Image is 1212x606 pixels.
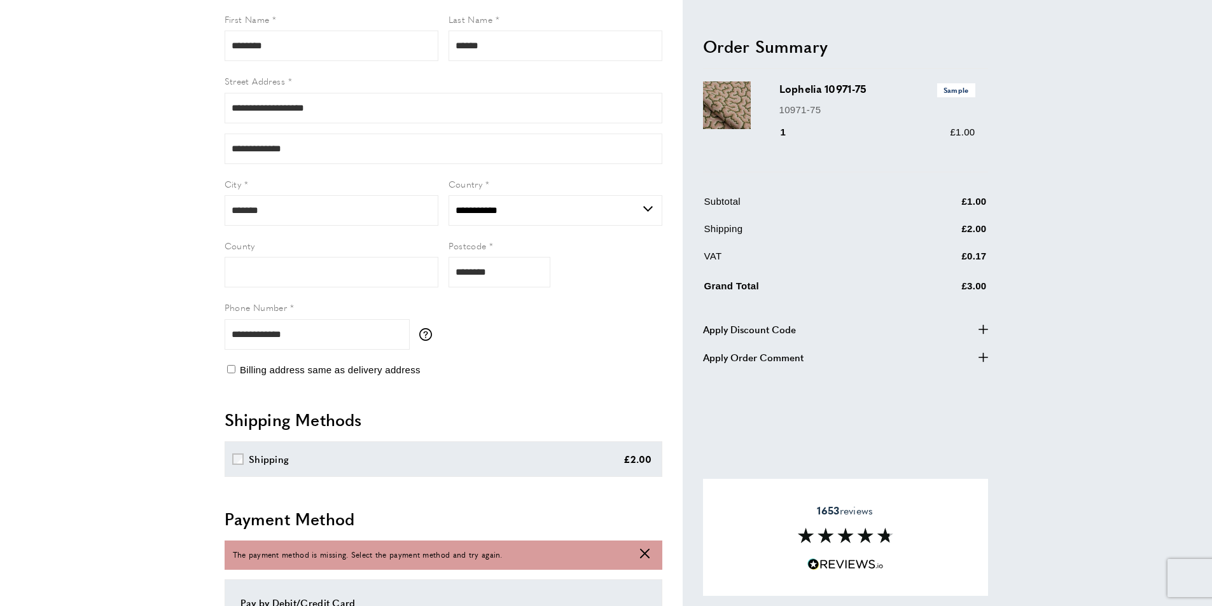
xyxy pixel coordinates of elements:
span: Country [449,177,483,190]
button: More information [419,328,438,341]
td: £0.17 [899,249,987,273]
span: Street Address [225,74,286,87]
strong: 1653 [817,503,839,518]
span: The payment method is missing. Select the payment method and try again. [233,549,503,561]
span: City [225,177,242,190]
td: £3.00 [899,276,987,303]
span: reviews [817,504,873,517]
div: 1 [779,125,804,140]
span: Last Name [449,13,493,25]
h2: Payment Method [225,507,662,530]
span: Postcode [449,239,487,252]
span: Apply Order Comment [703,349,804,364]
div: £2.00 [623,451,652,467]
td: VAT [704,249,898,273]
img: Reviews.io 5 stars [807,558,884,570]
span: £1.00 [950,127,975,137]
span: Phone Number [225,301,288,313]
td: Grand Total [704,276,898,303]
div: Shipping [249,451,289,467]
span: Apply Discount Code [703,321,796,336]
td: £2.00 [899,221,987,246]
h2: Shipping Methods [225,408,662,431]
p: 10971-75 [779,102,975,117]
h2: Order Summary [703,34,988,57]
img: Lophelia 10971-75 [703,81,751,129]
span: Billing address same as delivery address [240,364,421,375]
td: Shipping [704,221,898,246]
span: County [225,239,255,252]
h3: Lophelia 10971-75 [779,81,975,97]
img: Reviews section [798,528,893,543]
td: £1.00 [899,194,987,219]
span: Sample [937,83,975,97]
input: Billing address same as delivery address [227,365,235,373]
td: Subtotal [704,194,898,219]
span: First Name [225,13,270,25]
